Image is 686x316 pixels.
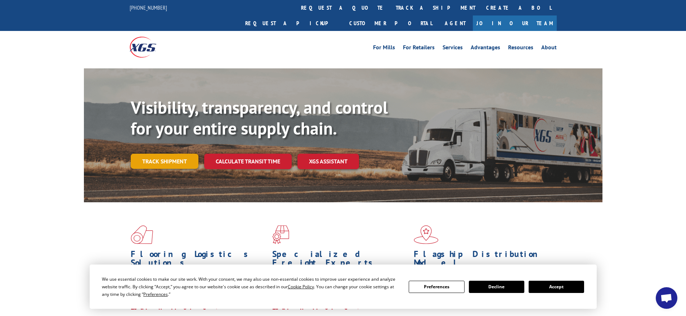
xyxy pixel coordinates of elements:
[131,154,198,169] a: Track shipment
[131,303,220,311] a: Learn More >
[102,275,400,298] div: We use essential cookies to make our site work. With your consent, we may also use non-essential ...
[272,225,289,244] img: xgs-icon-focused-on-flooring-red
[471,45,500,53] a: Advantages
[272,303,362,311] a: Learn More >
[272,250,408,271] h1: Specialized Freight Experts
[90,265,597,309] div: Cookie Consent Prompt
[131,225,153,244] img: xgs-icon-total-supply-chain-intelligence-red
[373,45,395,53] a: For Mills
[240,15,344,31] a: Request a pickup
[469,281,524,293] button: Decline
[473,15,557,31] a: Join Our Team
[438,15,473,31] a: Agent
[656,287,677,309] a: Open chat
[131,96,388,139] b: Visibility, transparency, and control for your entire supply chain.
[529,281,584,293] button: Accept
[130,4,167,11] a: [PHONE_NUMBER]
[403,45,435,53] a: For Retailers
[297,154,359,169] a: XGS ASSISTANT
[414,225,439,244] img: xgs-icon-flagship-distribution-model-red
[143,291,168,297] span: Preferences
[344,15,438,31] a: Customer Portal
[414,250,550,271] h1: Flagship Distribution Model
[443,45,463,53] a: Services
[541,45,557,53] a: About
[131,250,267,271] h1: Flooring Logistics Solutions
[409,281,464,293] button: Preferences
[508,45,533,53] a: Resources
[204,154,292,169] a: Calculate transit time
[288,284,314,290] span: Cookie Policy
